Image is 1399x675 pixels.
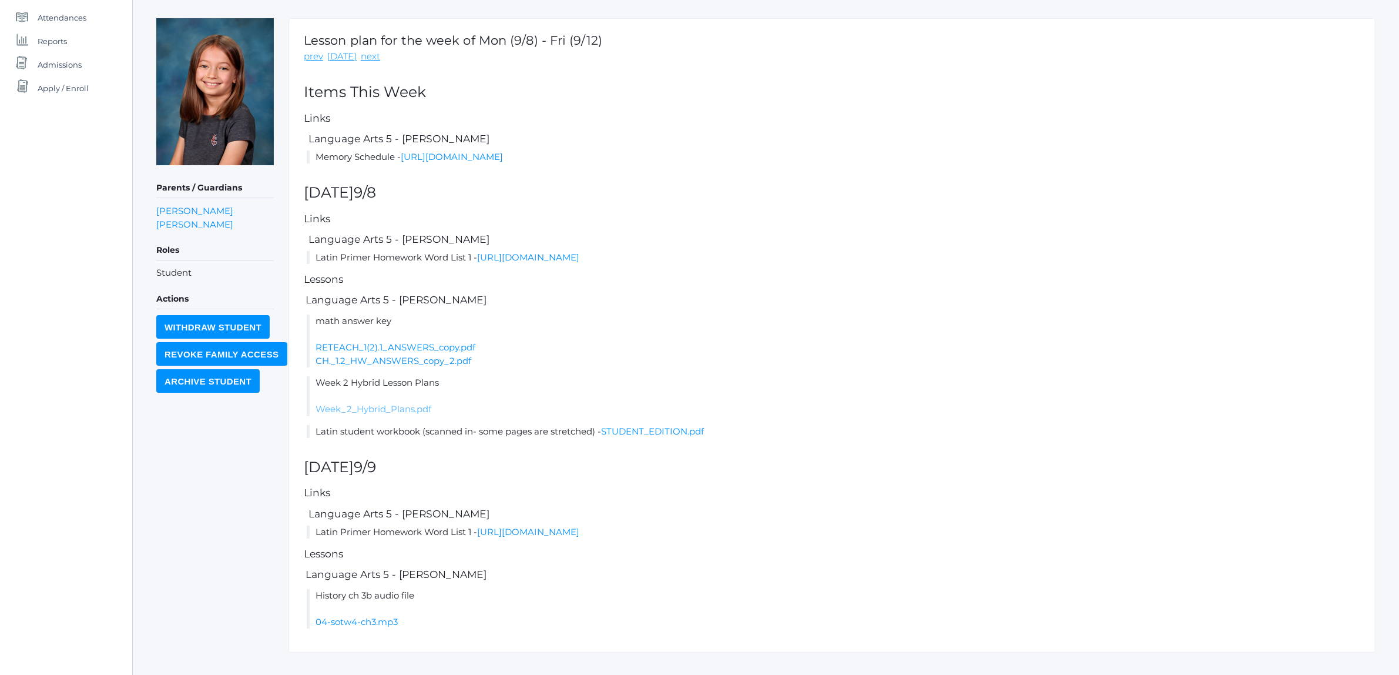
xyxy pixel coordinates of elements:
[156,266,274,280] li: Student
[307,315,1360,367] li: math answer key
[307,526,1360,539] li: Latin Primer Homework Word List 1 -
[304,34,602,47] h1: Lesson plan for the week of Mon (9/8) - Fri (9/12)
[304,84,1360,101] h2: Items This Week
[316,403,431,415] a: Week_2_Hybrid_Plans.pdf
[307,251,1360,265] li: Latin Primer Homework Word List 1 -
[304,185,1360,201] h2: [DATE]
[304,459,1360,476] h2: [DATE]
[327,50,357,64] a: [DATE]
[38,53,82,76] span: Admissions
[361,50,380,64] a: next
[307,589,1360,629] li: History ch 3b audio file
[307,133,1360,145] h5: Language Arts 5 - [PERSON_NAME]
[156,369,260,393] input: Archive Student
[38,6,86,29] span: Attendances
[156,289,274,309] h5: Actions
[156,218,233,231] a: [PERSON_NAME]
[316,616,398,627] a: 04-sotw4-ch3.mp3
[304,487,1360,499] h5: Links
[304,295,1360,306] h5: Language Arts 5 - [PERSON_NAME]
[304,113,1360,124] h5: Links
[304,274,1360,285] h5: Lessons
[307,234,1360,245] h5: Language Arts 5 - [PERSON_NAME]
[304,549,1360,560] h5: Lessons
[38,76,89,100] span: Apply / Enroll
[304,213,1360,225] h5: Links
[601,426,704,437] a: STUDENT_EDITION.pdf
[316,355,471,366] a: CH._1.2_HW_ANSWERS_copy_2.pdf
[307,509,1360,520] h5: Language Arts 5 - [PERSON_NAME]
[156,240,274,260] h5: Roles
[304,569,1360,580] h5: Language Arts 5 - [PERSON_NAME]
[156,315,270,339] input: Withdraw Student
[38,29,67,53] span: Reports
[477,526,579,537] a: [URL][DOMAIN_NAME]
[354,458,376,476] span: 9/9
[477,252,579,263] a: [URL][DOMAIN_NAME]
[354,183,376,201] span: 9/8
[307,376,1360,416] li: Week 2 Hybrid Lesson Plans
[304,50,323,64] a: prev
[156,204,233,218] a: [PERSON_NAME]
[307,151,1360,164] li: Memory Schedule -
[401,151,503,162] a: [URL][DOMAIN_NAME]
[156,18,274,165] img: Ayla Smith
[316,342,475,353] a: RETEACH_1(2).1_ANSWERS_copy.pdf
[307,425,1360,439] li: Latin student workbook (scanned in- some pages are stretched) -
[156,178,274,198] h5: Parents / Guardians
[156,342,287,366] input: Revoke Family Access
